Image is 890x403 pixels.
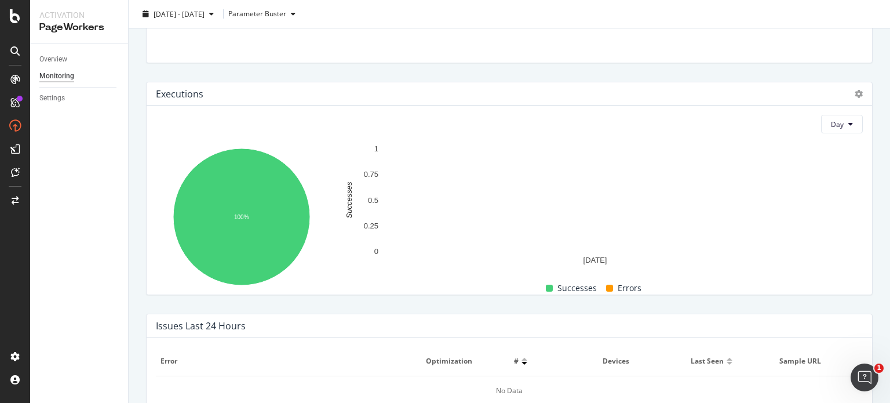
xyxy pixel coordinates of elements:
[345,181,353,218] text: Successes
[39,92,120,104] a: Settings
[691,356,724,366] span: Last seen
[364,170,378,179] text: 0.75
[156,143,327,295] svg: A chart.
[514,356,519,366] span: #
[39,70,120,82] a: Monitoring
[426,356,502,366] span: Optimization
[156,88,203,100] div: Executions
[39,92,65,104] div: Settings
[39,53,120,66] a: Overview
[228,5,300,23] button: Parameter Buster
[557,281,597,295] span: Successes
[228,10,286,17] div: Parameter Buster
[364,222,378,230] text: 0.25
[234,214,249,220] text: 100%
[161,356,414,366] span: Error
[603,356,679,366] span: Devices
[39,21,119,34] div: PageWorkers
[618,281,641,295] span: Errors
[39,70,74,82] div: Monitoring
[156,320,246,332] div: Issues Last 24 Hours
[138,5,218,23] button: [DATE] - [DATE]
[374,247,378,256] text: 0
[368,196,378,205] text: 0.5
[821,115,863,133] button: Day
[374,144,378,153] text: 1
[831,119,844,129] span: Day
[874,364,884,373] span: 1
[779,356,856,366] span: Sample URL
[583,256,607,264] text: [DATE]
[39,53,67,66] div: Overview
[851,364,878,391] iframe: Intercom live chat
[334,143,856,271] svg: A chart.
[154,9,205,19] span: [DATE] - [DATE]
[39,9,119,21] div: Activation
